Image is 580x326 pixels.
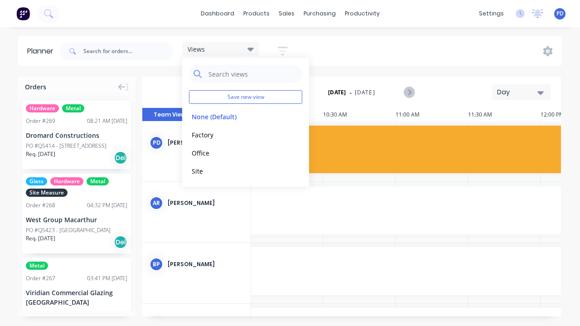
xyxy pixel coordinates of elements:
[497,88,539,97] div: Day
[189,90,302,104] button: Save new view
[26,117,55,125] div: Order # 269
[87,274,127,282] div: 03:41 PM [DATE]
[26,177,47,185] span: Glass
[114,235,127,249] div: Del
[25,82,46,92] span: Orders
[26,131,127,140] div: Dromard Constructions
[50,177,83,185] span: Hardware
[340,7,384,20] div: productivity
[168,199,243,207] div: [PERSON_NAME]
[26,309,127,325] div: PO #Q5378 - New Balance Shop [PERSON_NAME]
[83,42,173,60] input: Search for orders...
[87,117,127,125] div: 08:21 AM [DATE]
[328,88,346,97] strong: [DATE]
[150,136,163,150] div: PD
[26,201,55,209] div: Order # 268
[208,65,298,83] input: Search views
[468,108,541,122] div: 11:30 AM
[188,44,205,54] span: Views
[26,142,106,150] div: PO #Q5414 - [STREET_ADDRESS]
[87,201,127,209] div: 04:32 PM [DATE]
[404,87,414,98] button: Next page
[355,88,375,97] span: [DATE]
[396,108,468,122] div: 11:00 AM
[189,111,285,122] button: None (Default)
[142,108,197,122] button: Team View
[492,84,551,100] button: Day
[27,46,58,57] div: Planner
[26,274,55,282] div: Order # 267
[114,151,127,165] div: Del
[189,147,285,158] button: Office
[323,108,396,122] div: 10:30 AM
[349,87,352,98] span: -
[474,7,508,20] div: settings
[26,288,127,307] div: Viridian Commercial Glazing [GEOGRAPHIC_DATA]
[87,177,109,185] span: Metal
[150,196,163,210] div: AR
[16,7,30,20] img: Factory
[189,165,285,176] button: Site
[26,234,55,243] span: Req. [DATE]
[62,104,84,112] span: Metal
[556,10,564,18] span: PD
[168,260,243,268] div: [PERSON_NAME]
[26,262,48,270] span: Metal
[26,104,59,112] span: Hardware
[26,226,111,234] div: PO #Q5423 - [GEOGRAPHIC_DATA]
[26,189,68,197] span: Site Measure
[26,215,127,224] div: West Group Macarthur
[26,150,55,158] span: Req. [DATE]
[239,7,274,20] div: products
[189,129,285,140] button: Factory
[168,139,243,147] div: [PERSON_NAME] (You)
[299,7,340,20] div: purchasing
[274,7,299,20] div: sales
[150,258,163,271] div: bp
[196,7,239,20] a: dashboard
